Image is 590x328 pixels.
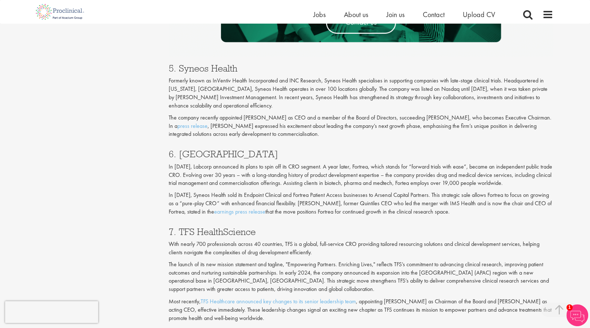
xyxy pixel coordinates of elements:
[201,297,356,305] a: TFS Healthcare announced key changes to its senior leadership team
[169,297,553,322] p: Most recently, , appointing [PERSON_NAME] as Chairman of the Board and [PERSON_NAME] as acting CE...
[169,163,553,188] p: In [DATE], Labcorp announced its plans to spin off its CRO segment. A year later, Fortrea, which ...
[5,301,98,323] iframe: reCAPTCHA
[313,10,326,19] a: Jobs
[463,10,495,19] a: Upload CV
[214,208,265,215] a: earnings press release
[423,10,445,19] a: Contact
[566,304,588,326] img: Chatbot
[566,304,573,311] span: 1
[177,122,208,130] a: press release
[344,10,368,19] a: About us
[169,64,553,73] h3: 5. Syneos Health
[169,260,553,293] p: The launch of its new mission statement and tagline, "Empowering Partners. Enriching Lives," refl...
[169,227,553,236] h3: 7. TFS HealthScience
[169,114,553,139] p: The company recently appointed [PERSON_NAME] as CEO and a member of the Board of Directors, succe...
[386,10,405,19] a: Join us
[169,191,553,216] p: In [DATE], Syneos Health sold its Endpoint Clinical and Fortrea Patient Access businesses to Arse...
[169,149,553,159] h3: 6. [GEOGRAPHIC_DATA]
[169,77,553,110] p: Formerly known as InVentiv Health Incorporated and INC Research, Syneos Health specialises in sup...
[169,240,553,257] p: With nearly 700 professionals across 40 countries, TFS is a global, full-service CRO providing ta...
